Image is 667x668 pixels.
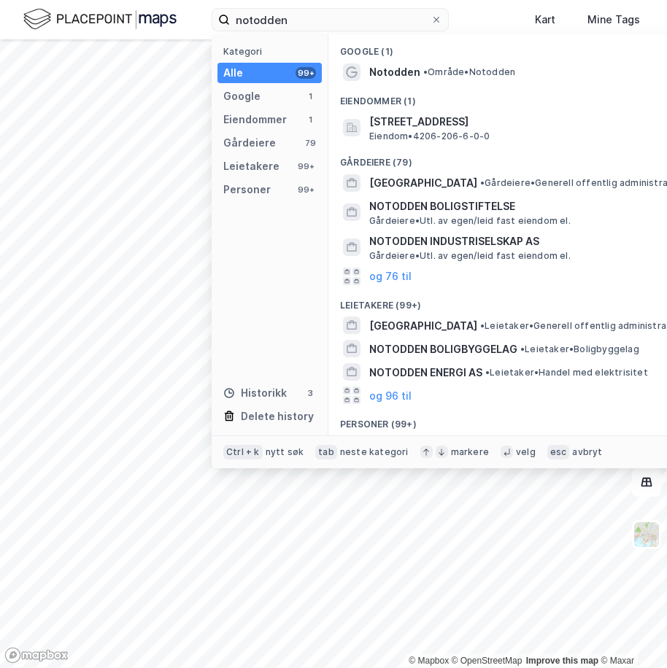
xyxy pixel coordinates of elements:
[369,250,571,262] span: Gårdeiere • Utl. av egen/leid fast eiendom el.
[485,367,490,378] span: •
[369,268,412,285] button: og 76 til
[266,446,304,458] div: nytt søk
[4,647,69,664] a: Mapbox homepage
[304,137,316,149] div: 79
[520,343,639,355] span: Leietaker • Boligbyggelag
[587,11,640,28] div: Mine Tags
[296,184,316,195] div: 99+
[369,131,490,142] span: Eiendom • 4206-206-6-0-0
[572,446,602,458] div: avbryt
[223,64,243,82] div: Alle
[452,656,523,666] a: OpenStreetMap
[223,384,287,402] div: Historikk
[223,158,279,175] div: Leietakere
[223,445,263,459] div: Ctrl + k
[547,445,570,459] div: esc
[223,181,271,198] div: Personer
[296,160,316,172] div: 99+
[409,656,449,666] a: Mapbox
[304,90,316,102] div: 1
[369,341,517,358] span: NOTODDEN BOLIGBYGGELAG
[369,364,482,381] span: NOTODDEN ENERGI AS
[369,317,477,335] span: [GEOGRAPHIC_DATA]
[423,66,515,78] span: Område • Notodden
[480,177,485,188] span: •
[223,88,261,105] div: Google
[223,46,322,57] div: Kategori
[516,446,536,458] div: velg
[485,367,648,378] span: Leietaker • Handel med elektrisitet
[423,66,428,77] span: •
[304,387,316,399] div: 3
[296,67,316,79] div: 99+
[633,521,660,548] img: Z
[594,598,667,668] iframe: Chat Widget
[230,9,431,31] input: Søk på adresse, matrikkel, gårdeiere, leietakere eller personer
[23,7,177,32] img: logo.f888ab2527a4732fd821a326f86c7f29.svg
[340,446,409,458] div: neste kategori
[369,174,477,192] span: [GEOGRAPHIC_DATA]
[369,387,412,404] button: og 96 til
[223,134,276,152] div: Gårdeiere
[451,446,489,458] div: markere
[315,445,337,459] div: tab
[520,343,525,354] span: •
[480,320,485,331] span: •
[223,111,287,128] div: Eiendommer
[369,215,571,227] span: Gårdeiere • Utl. av egen/leid fast eiendom el.
[241,408,314,425] div: Delete history
[369,63,420,81] span: Notodden
[526,656,598,666] a: Improve this map
[304,114,316,125] div: 1
[535,11,555,28] div: Kart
